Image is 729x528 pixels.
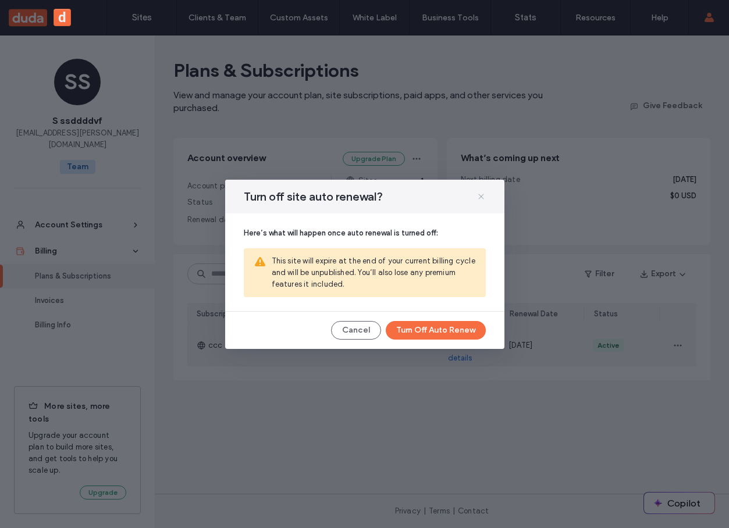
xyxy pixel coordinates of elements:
span: Turn off site auto renewal? [244,189,383,204]
button: d [54,9,71,26]
span: Here’s what will happen once auto renewal is turned off: [244,227,486,239]
button: Turn Off Auto Renew [386,321,486,340]
span: This site will expire at the end of your current billing cycle and will be unpublished. You’ll al... [272,255,476,290]
button: Cancel [331,321,381,340]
